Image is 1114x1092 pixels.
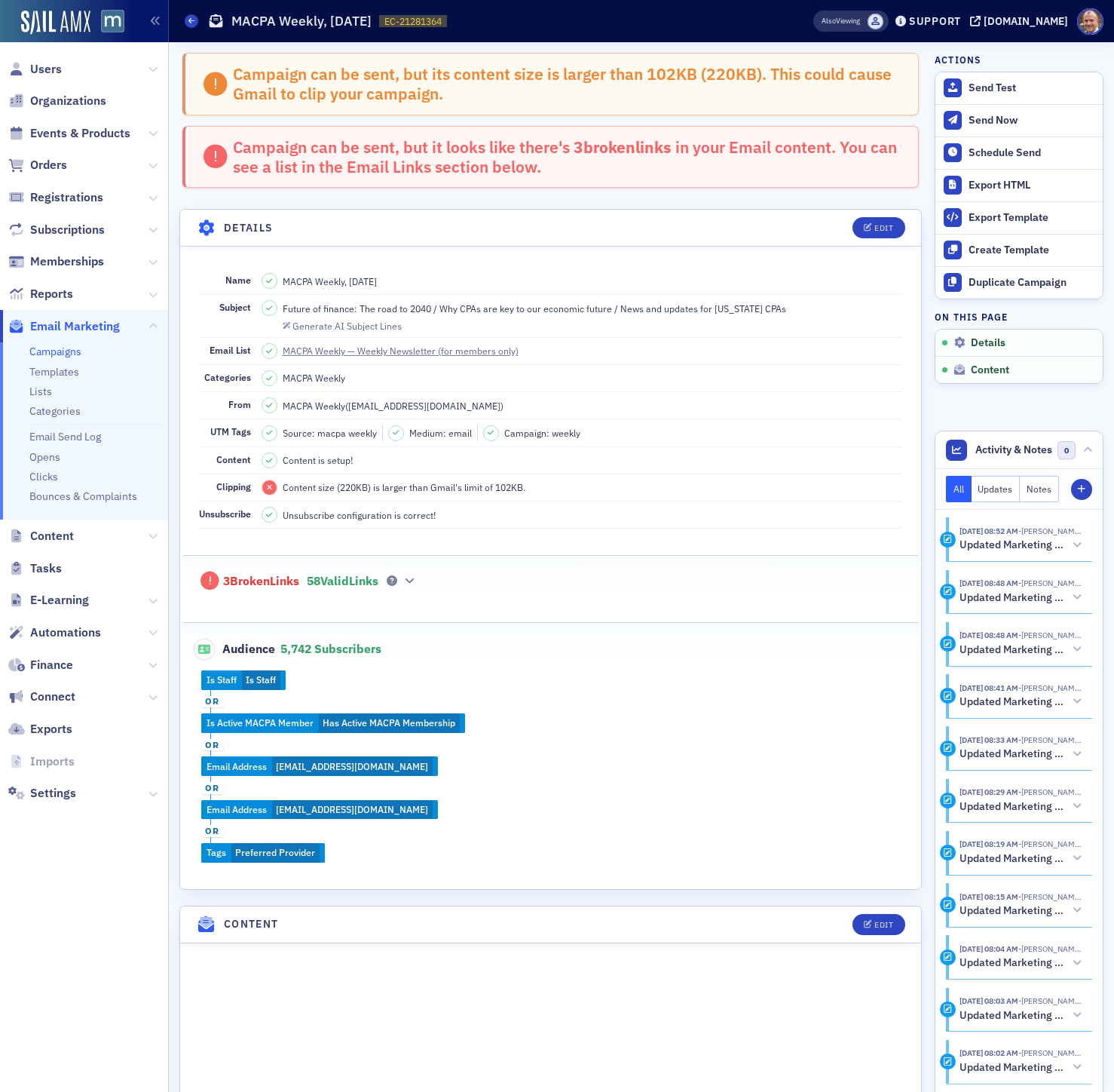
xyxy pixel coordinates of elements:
[8,157,67,173] a: Orders
[29,470,58,483] a: Clicks
[384,15,442,28] span: EC-21281364
[969,114,1095,127] div: Send Now
[972,476,1021,502] button: Updates
[959,538,1067,552] h5: Updated Marketing platform email campaign: MACPA Weekly, [DATE]
[969,146,1095,160] div: Schedule Send
[959,1060,1082,1075] button: Updated Marketing platform email campaign: MACPA Weekly, [DATE]
[959,800,1067,814] h5: Updated Marketing platform email campaign: MACPA Weekly, [DATE]
[30,93,106,109] span: Organizations
[30,560,62,577] span: Tasks
[30,592,89,609] span: E-Learning
[959,643,1067,657] h5: Updated Marketing platform email campaign: MACPA Weekly, [DATE]
[1018,787,1082,797] span: Bill Sheridan
[1020,476,1059,502] button: Notes
[940,897,956,913] div: Activity
[8,721,72,738] a: Exports
[959,747,1067,761] h5: Updated Marketing platform email campaign: MACPA Weekly, [DATE]
[283,508,436,522] span: Unsubscribe configuration is correct!
[969,211,1095,225] div: Export Template
[959,1009,1067,1023] h5: Updated Marketing platform email campaign: MACPA Weekly, [DATE]
[935,104,1103,136] button: Send Now
[852,217,904,238] button: Edit
[283,399,503,413] span: MACPA Weekly ( [EMAIL_ADDRESS][DOMAIN_NAME] )
[1018,943,1082,954] span: Bill Sheridan
[30,689,75,705] span: Connect
[1018,1048,1082,1058] span: Bill Sheridan
[959,591,1067,605] h5: Updated Marketing platform email campaign: MACPA Weekly, [DATE]
[1018,682,1082,693] span: Bill Sheridan
[199,508,251,520] span: Unsubscribe
[1018,735,1082,745] span: Bill Sheridan
[8,689,75,705] a: Connect
[283,275,377,288] span: MACPA Weekly, [DATE]
[29,404,81,418] a: Categories
[283,426,377,440] span: Source: macpa weekly
[283,480,525,494] span: Content size (220KB) is larger than Gmail's limit of 102KB.
[30,657,73,673] span: Finance
[959,903,1082,919] button: Updated Marketing platform email campaign: MACPA Weekly, [DATE]
[1018,526,1082,536] span: Bill Sheridan
[280,641,381,656] span: 5,742 Subscribers
[959,747,1082,762] button: Updated Marketing platform email campaign: MACPA Weekly, [DATE]
[959,578,1018,588] time: 8/22/2025 08:48 AM
[822,16,860,26] span: Viewing
[30,785,76,802] span: Settings
[868,14,883,29] span: Lauren Standiford
[233,64,902,104] div: Campaign can be sent, but its content size is larger than 102KB ( 220 KB). This could cause Gmail...
[29,365,79,379] a: Templates
[946,476,972,502] button: All
[504,426,580,440] span: Campaign: weekly
[1018,839,1082,849] span: Bill Sheridan
[8,592,89,609] a: E-Learning
[975,442,1052,458] span: Activity & Notes
[29,385,52,398] a: Lists
[574,136,672,158] strong: 3 broken links
[30,528,74,544] span: Content
[959,891,1018,902] time: 8/22/2025 08:15 AM
[959,1048,1018,1058] time: 8/22/2025 08:02 AM
[959,642,1082,658] button: Updated Marketing platform email campaign: MACPA Weekly, [DATE]
[959,787,1018,797] time: 8/22/2025 08:29 AM
[224,220,274,236] h4: Details
[283,317,402,331] button: Generate AI Subject Lines
[30,721,72,738] span: Exports
[970,16,1073,26] button: [DOMAIN_NAME]
[30,189,103,206] span: Registrations
[8,785,76,802] a: Settings
[935,136,1103,169] button: Schedule Send
[8,657,73,673] a: Finance
[1018,995,1082,1006] span: Bill Sheridan
[30,222,105,238] span: Subscriptions
[29,430,101,443] a: Email Send Log
[935,201,1103,234] a: Export Template
[30,253,104,270] span: Memberships
[307,574,378,589] span: 58 Valid Links
[940,1054,956,1069] div: Activity
[940,949,956,965] div: Activity
[971,363,1009,377] span: Content
[935,72,1103,104] button: Send Test
[233,137,902,177] div: Campaign can be sent, but it looks like there's in your Email content. You can see a list in the ...
[984,14,1068,28] div: [DOMAIN_NAME]
[210,344,251,356] span: Email List
[935,310,1103,324] h4: On this page
[8,61,62,78] a: Users
[228,398,251,410] span: From
[216,453,251,465] span: Content
[959,955,1082,971] button: Updated Marketing platform email campaign: MACPA Weekly, [DATE]
[874,921,893,929] div: Edit
[210,425,251,437] span: UTM Tags
[29,345,81,358] a: Campaigns
[409,426,472,440] span: Medium: email
[223,574,299,589] span: 3 Broken Links
[283,302,786,315] span: Future of finance: The road to 2040 / Why CPAs are key to our economic future / News and updates ...
[935,266,1103,299] button: Duplicate Campaign
[969,81,1095,95] div: Send Test
[8,125,130,142] a: Events & Products
[822,16,836,26] div: Also
[969,276,1095,290] div: Duplicate Campaign
[852,914,904,935] button: Edit
[940,584,956,600] div: Activity
[29,489,137,503] a: Bounces & Complaints
[8,189,103,206] a: Registrations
